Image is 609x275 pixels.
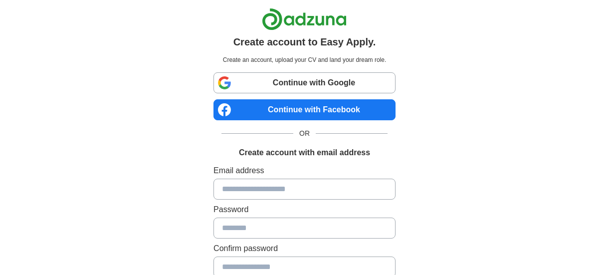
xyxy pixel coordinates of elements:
a: Continue with Facebook [213,99,396,120]
h1: Create account to Easy Apply. [233,34,376,49]
h1: Create account with email address [239,147,370,159]
img: Adzuna logo [262,8,347,30]
label: Email address [213,165,396,177]
label: Password [213,204,396,216]
a: Continue with Google [213,72,396,93]
span: OR [293,128,316,139]
label: Confirm password [213,243,396,255]
p: Create an account, upload your CV and land your dream role. [215,55,394,64]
